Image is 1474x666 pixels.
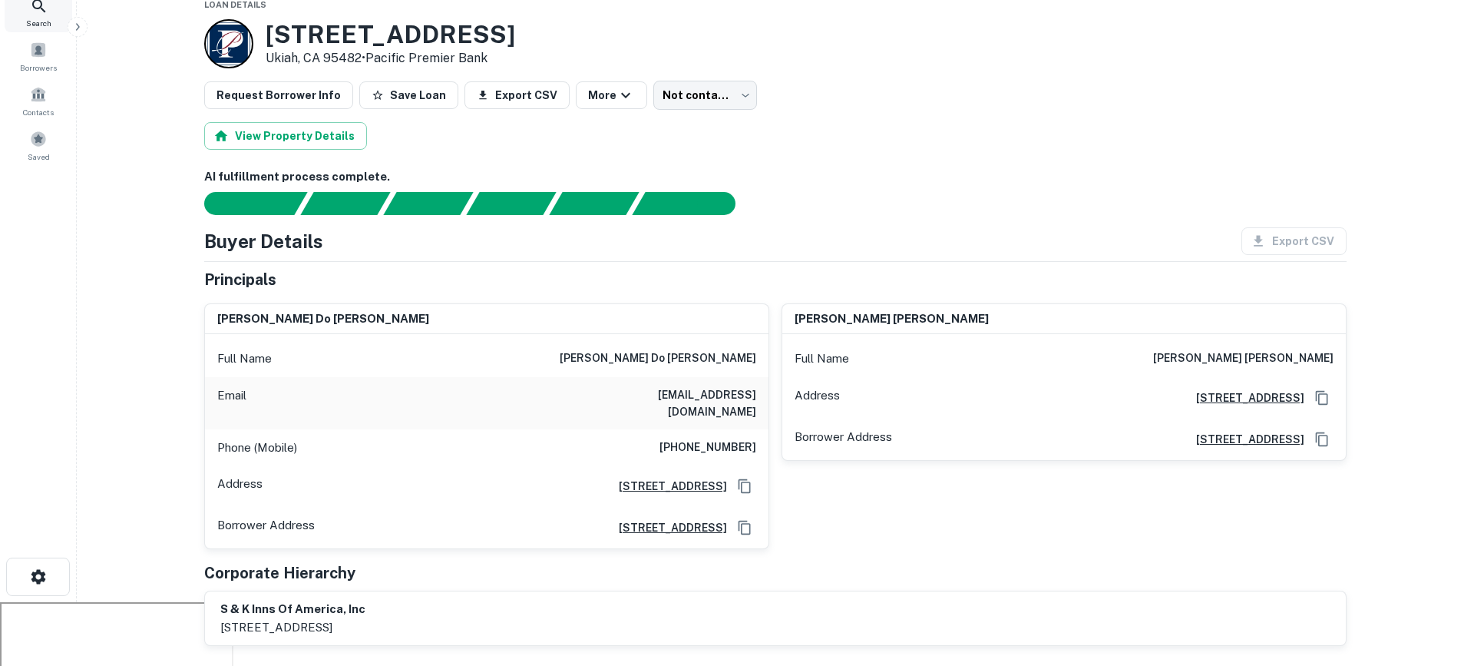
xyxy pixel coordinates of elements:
[5,80,72,121] a: Contacts
[633,192,754,215] div: AI fulfillment process complete.
[659,439,756,457] h6: [PHONE_NUMBER]
[606,519,727,536] a: [STREET_ADDRESS]
[20,61,57,74] span: Borrowers
[549,192,639,215] div: Principals found, still searching for contact information. This may take time...
[383,192,473,215] div: Documents found, AI parsing details...
[576,81,647,109] button: More
[606,478,727,495] a: [STREET_ADDRESS]
[220,618,365,637] p: [STREET_ADDRESS]
[266,20,515,49] h3: [STREET_ADDRESS]
[5,35,72,77] a: Borrowers
[204,168,1347,186] h6: AI fulfillment process complete.
[266,49,515,68] p: Ukiah, CA 95482 •
[217,475,263,498] p: Address
[204,562,355,585] h5: Corporate Hierarchy
[1397,543,1474,617] iframe: Chat Widget
[217,310,429,328] h6: [PERSON_NAME] do [PERSON_NAME]
[1184,431,1304,448] a: [STREET_ADDRESS]
[359,81,458,109] button: Save Loan
[186,192,301,215] div: Sending borrower request to AI...
[733,475,756,498] button: Copy Address
[28,151,50,163] span: Saved
[23,106,54,118] span: Contacts
[1184,389,1304,406] a: [STREET_ADDRESS]
[1310,386,1334,409] button: Copy Address
[217,350,272,368] p: Full Name
[204,81,353,109] button: Request Borrower Info
[204,122,367,150] button: View Property Details
[26,17,51,29] span: Search
[1153,350,1334,368] h6: [PERSON_NAME] [PERSON_NAME]
[217,439,297,457] p: Phone (Mobile)
[5,124,72,166] a: Saved
[733,516,756,539] button: Copy Address
[795,428,892,451] p: Borrower Address
[1310,428,1334,451] button: Copy Address
[300,192,390,215] div: Your request is received and processing...
[795,350,849,368] p: Full Name
[220,601,365,618] h6: s & k inns of america, inc
[560,350,756,368] h6: [PERSON_NAME] do [PERSON_NAME]
[204,227,323,255] h4: Buyer Details
[217,386,246,420] p: Email
[653,81,757,110] div: Not contacted
[572,386,756,420] h6: [EMAIL_ADDRESS][DOMAIN_NAME]
[464,81,570,109] button: Export CSV
[795,386,840,409] p: Address
[466,192,556,215] div: Principals found, AI now looking for contact information...
[204,268,276,291] h5: Principals
[795,310,989,328] h6: [PERSON_NAME] [PERSON_NAME]
[365,51,487,65] a: Pacific Premier Bank
[217,516,315,539] p: Borrower Address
